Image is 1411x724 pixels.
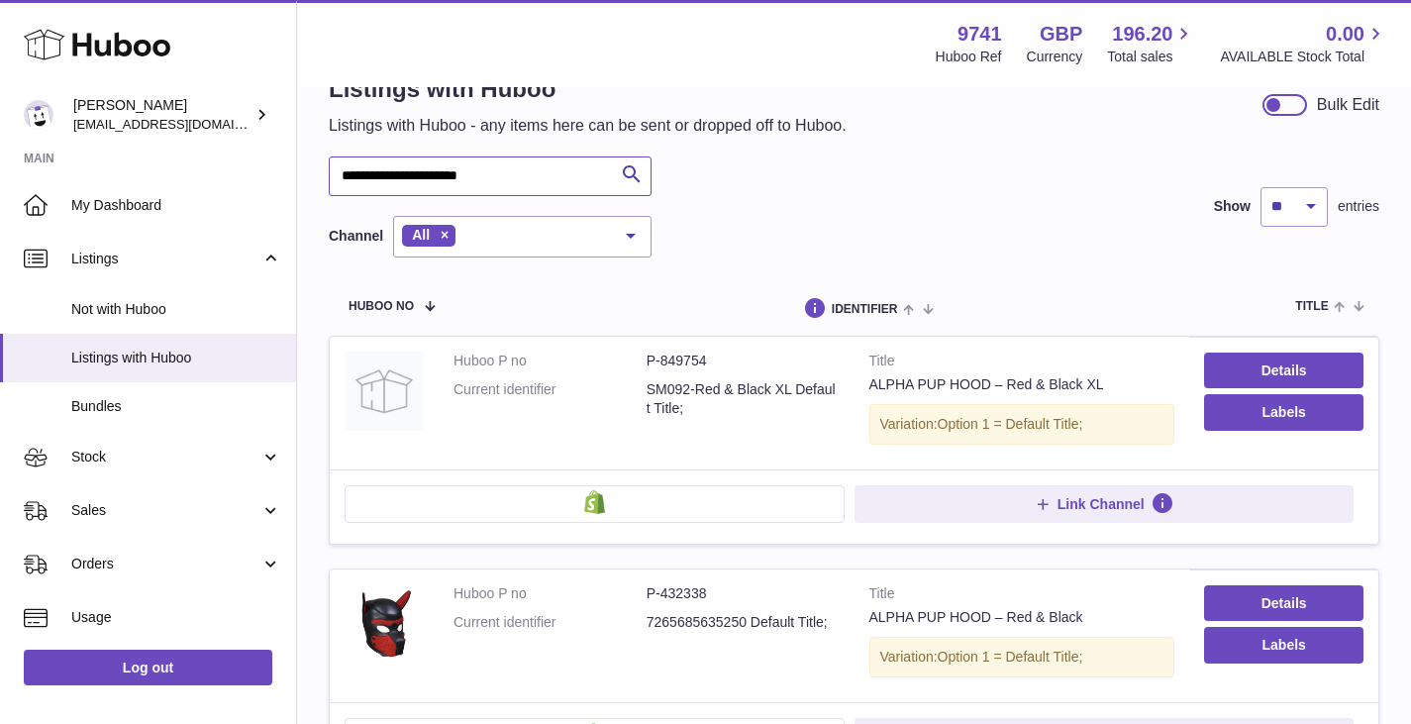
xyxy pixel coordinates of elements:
dt: Huboo P no [454,352,647,370]
div: Variation: [869,404,1175,445]
div: ALPHA PUP HOOD – Red & Black [869,608,1175,627]
button: Labels [1204,394,1363,430]
span: entries [1338,197,1379,216]
div: Currency [1027,48,1083,66]
div: [PERSON_NAME] [73,96,252,134]
div: Variation: [869,637,1175,677]
p: Listings with Huboo - any items here can be sent or dropped off to Huboo. [329,115,847,137]
span: My Dashboard [71,196,281,215]
span: Option 1 = Default Title; [938,416,1083,432]
button: Link Channel [855,485,1355,523]
a: 196.20 Total sales [1107,21,1195,66]
span: Option 1 = Default Title; [938,649,1083,665]
a: 0.00 AVAILABLE Stock Total [1220,21,1387,66]
dd: P-849754 [647,352,840,370]
dd: P-432338 [647,584,840,603]
a: Details [1204,353,1363,388]
img: ALPHA PUP HOOD – Red & Black XL [345,352,424,431]
span: Not with Huboo [71,300,281,319]
dt: Current identifier [454,380,647,418]
label: Channel [329,227,383,246]
dd: 7265685635250 Default Title; [647,613,840,632]
span: Bundles [71,397,281,416]
span: Huboo no [349,300,414,313]
span: Listings [71,250,260,268]
a: Details [1204,585,1363,621]
a: Log out [24,650,272,685]
div: ALPHA PUP HOOD – Red & Black XL [869,375,1175,394]
dd: SM092-Red & Black XL Default Title; [647,380,840,418]
span: Usage [71,608,281,627]
span: Stock [71,448,260,466]
span: 196.20 [1112,21,1172,48]
span: Orders [71,555,260,573]
span: Sales [71,501,260,520]
strong: GBP [1040,21,1082,48]
img: ALPHA PUP HOOD – Red & Black [345,584,424,664]
span: [EMAIL_ADDRESS][DOMAIN_NAME] [73,116,291,132]
div: Huboo Ref [936,48,1002,66]
span: Total sales [1107,48,1195,66]
dt: Huboo P no [454,584,647,603]
span: Link Channel [1058,495,1145,513]
img: aaronconwaysbo@gmail.com [24,100,53,130]
h1: Listings with Huboo [329,73,847,105]
span: All [412,227,430,243]
span: title [1295,300,1328,313]
strong: 9741 [957,21,1002,48]
label: Show [1214,197,1251,216]
span: AVAILABLE Stock Total [1220,48,1387,66]
dt: Current identifier [454,613,647,632]
span: Listings with Huboo [71,349,281,367]
strong: Title [869,584,1175,608]
strong: Title [869,352,1175,375]
span: 0.00 [1326,21,1364,48]
button: Labels [1204,627,1363,663]
span: identifier [832,303,898,316]
div: Bulk Edit [1317,94,1379,116]
img: shopify-small.png [584,490,605,514]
